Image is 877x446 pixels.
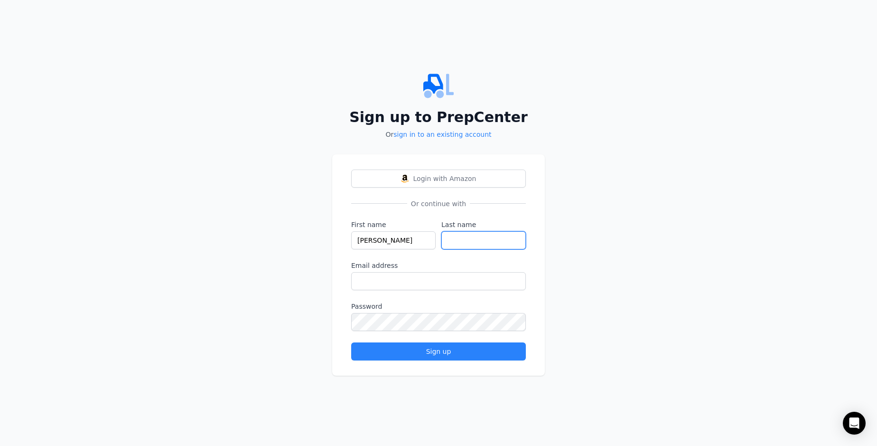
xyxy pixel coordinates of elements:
[401,175,409,182] img: Login with Amazon
[332,71,545,101] img: PrepCenter
[351,302,526,311] label: Password
[351,170,526,188] button: Login with AmazonLogin with Amazon
[351,220,436,229] label: First name
[843,412,866,435] div: Open Intercom Messenger
[332,130,545,139] p: Or
[441,220,526,229] label: Last name
[351,261,526,270] label: Email address
[359,347,518,356] div: Sign up
[332,109,545,126] h2: Sign up to PrepCenter
[351,342,526,361] button: Sign up
[413,174,476,183] span: Login with Amazon
[407,199,470,209] span: Or continue with
[393,131,491,138] a: sign in to an existing account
